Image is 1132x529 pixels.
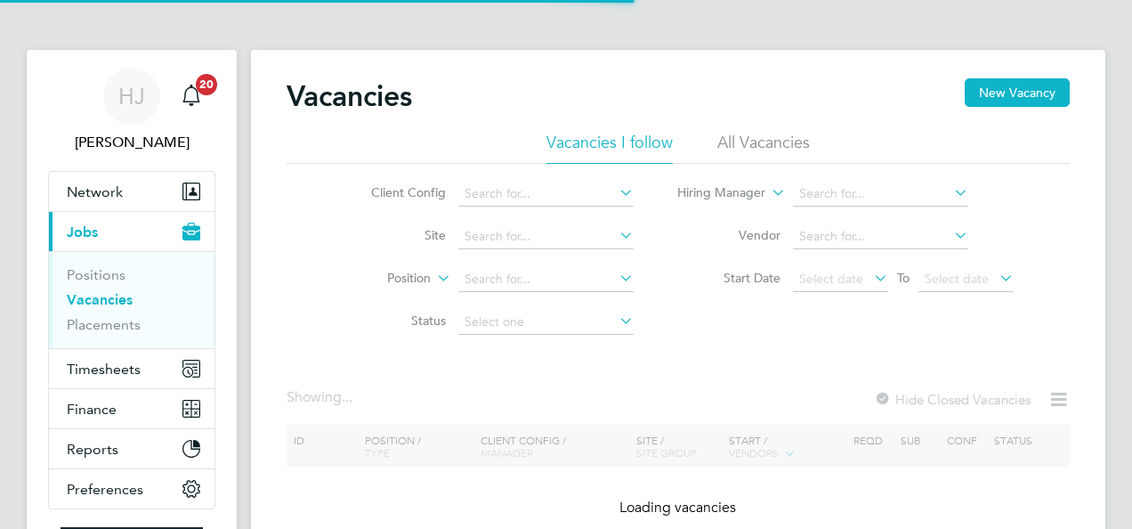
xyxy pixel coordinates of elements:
[793,224,968,249] input: Search for...
[892,266,915,289] span: To
[48,132,215,153] span: Holly Jones
[67,441,118,458] span: Reports
[49,349,214,388] button: Timesheets
[717,132,810,164] li: All Vacancies
[965,78,1070,107] button: New Vacancy
[174,68,209,125] a: 20
[49,251,214,348] div: Jobs
[67,481,143,498] span: Preferences
[67,266,125,283] a: Positions
[678,270,780,286] label: Start Date
[67,224,98,240] span: Jobs
[49,172,214,211] button: Network
[287,78,412,114] h2: Vacancies
[458,182,634,207] input: Search for...
[67,291,133,308] a: Vacancies
[344,227,446,243] label: Site
[118,85,145,108] span: HJ
[799,271,863,287] span: Select date
[49,212,214,251] button: Jobs
[67,183,123,200] span: Network
[342,388,352,406] span: ...
[458,310,634,335] input: Select one
[458,224,634,249] input: Search for...
[49,429,214,468] button: Reports
[67,316,141,333] a: Placements
[49,469,214,509] button: Preferences
[196,74,217,95] span: 20
[874,391,1031,408] label: Hide Closed Vacancies
[328,270,431,288] label: Position
[678,227,780,243] label: Vendor
[663,184,765,202] label: Hiring Manager
[48,68,215,153] a: HJ[PERSON_NAME]
[546,132,673,164] li: Vacancies I follow
[793,182,968,207] input: Search for...
[67,361,141,378] span: Timesheets
[925,271,989,287] span: Select date
[49,389,214,428] button: Finance
[67,401,117,418] span: Finance
[344,184,446,200] label: Client Config
[344,313,446,329] label: Status
[287,388,356,407] div: Showing
[458,267,634,292] input: Search for...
